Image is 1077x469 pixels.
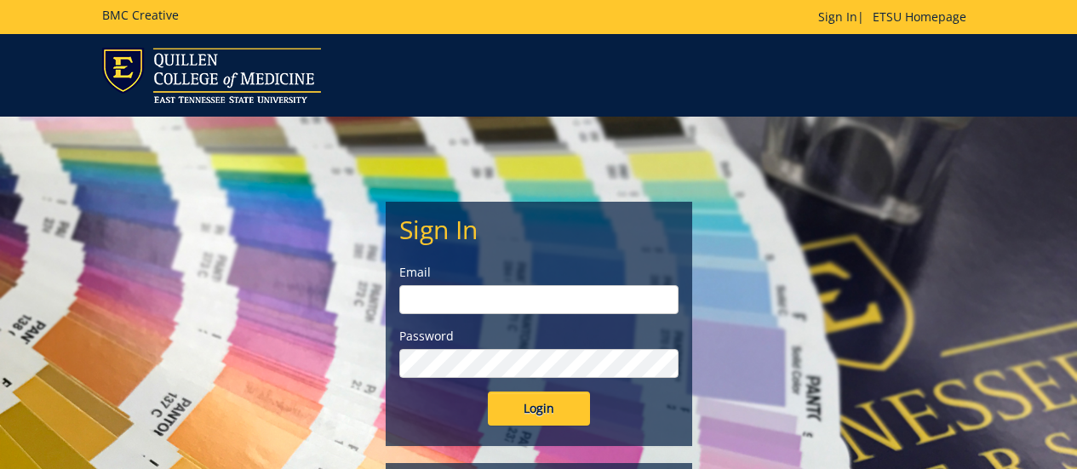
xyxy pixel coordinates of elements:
a: Sign In [818,9,857,25]
img: ETSU logo [102,48,321,103]
label: Email [399,264,679,281]
h2: Sign In [399,215,679,243]
a: ETSU Homepage [864,9,975,25]
input: Login [488,392,590,426]
p: | [818,9,975,26]
h5: BMC Creative [102,9,179,21]
label: Password [399,328,679,345]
